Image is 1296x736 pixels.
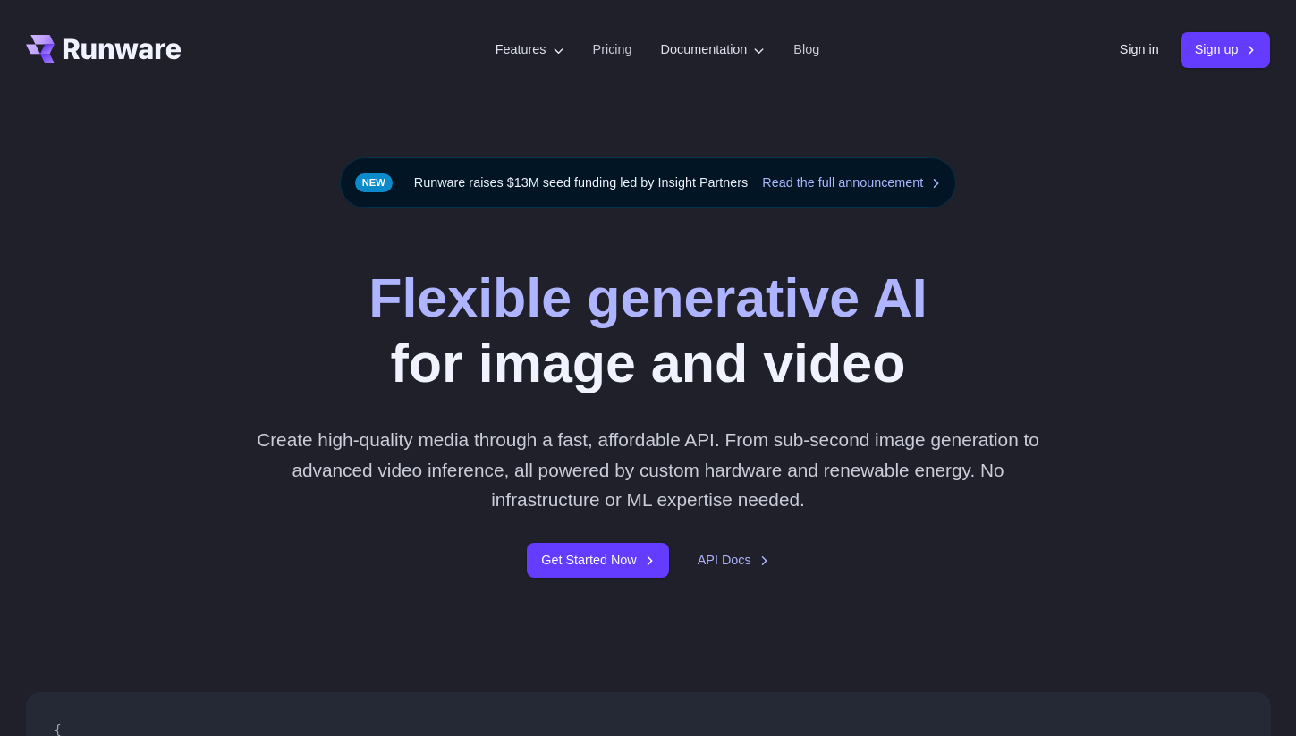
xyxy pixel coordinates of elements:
label: Features [496,39,564,60]
div: Runware raises $13M seed funding led by Insight Partners [340,157,957,208]
h1: for image and video [368,266,928,396]
a: Sign in [1120,39,1159,60]
a: Blog [793,39,819,60]
a: API Docs [698,550,769,571]
a: Go to / [26,35,182,63]
label: Documentation [661,39,766,60]
p: Create high-quality media through a fast, affordable API. From sub-second image generation to adv... [250,425,1046,514]
a: Sign up [1181,32,1271,67]
a: Get Started Now [527,543,668,578]
a: Pricing [593,39,632,60]
a: Read the full announcement [762,173,941,193]
strong: Flexible generative AI [368,267,928,328]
